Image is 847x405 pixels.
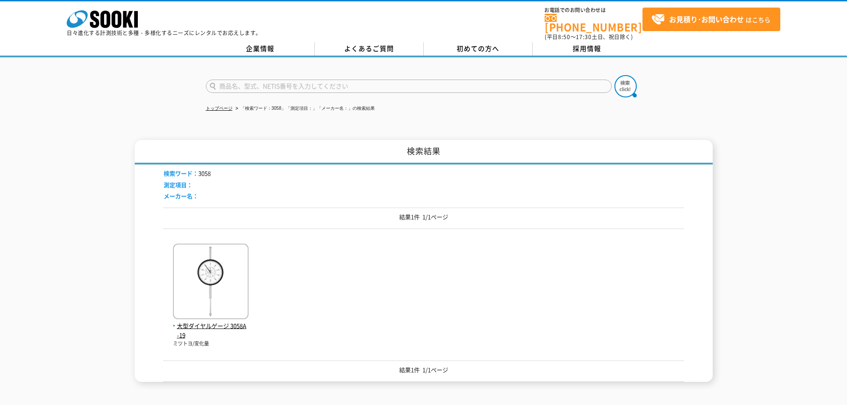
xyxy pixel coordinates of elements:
span: (平日 ～ 土日、祝日除く) [545,33,633,41]
p: 日々進化する計測技術と多種・多様化するニーズにレンタルでお応えします。 [67,30,261,36]
li: 3058 [164,169,211,178]
span: はこちら [651,13,771,26]
span: メーカー名： [164,192,198,200]
span: お電話でのお問い合わせは [545,8,642,13]
input: 商品名、型式、NETIS番号を入力してください [206,80,612,93]
a: お見積り･お問い合わせはこちら [642,8,780,31]
img: 3058A-19 [173,244,249,321]
span: 初めての方へ [457,44,499,53]
a: 採用情報 [533,42,642,56]
span: 検索ワード： [164,169,198,177]
a: よくあるご質問 [315,42,424,56]
img: btn_search.png [614,75,637,97]
span: 8:50 [558,33,570,41]
a: 企業情報 [206,42,315,56]
strong: お見積り･お問い合わせ [669,14,744,24]
p: 結果1件 1/1ページ [164,365,684,375]
span: 17:30 [576,33,592,41]
p: ミツトヨ/変化量 [173,340,249,348]
h1: 検索結果 [135,140,713,164]
span: 大型ダイヤルゲージ 3058A-19 [173,321,249,340]
a: [PHONE_NUMBER] [545,14,642,32]
a: トップページ [206,106,233,111]
p: 結果1件 1/1ページ [164,213,684,222]
a: 初めての方へ [424,42,533,56]
li: 「検索ワード：3058」「測定項目：」「メーカー名：」の検索結果 [234,104,375,113]
span: 測定項目： [164,180,193,189]
a: 大型ダイヤルゲージ 3058A-19 [173,312,249,340]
